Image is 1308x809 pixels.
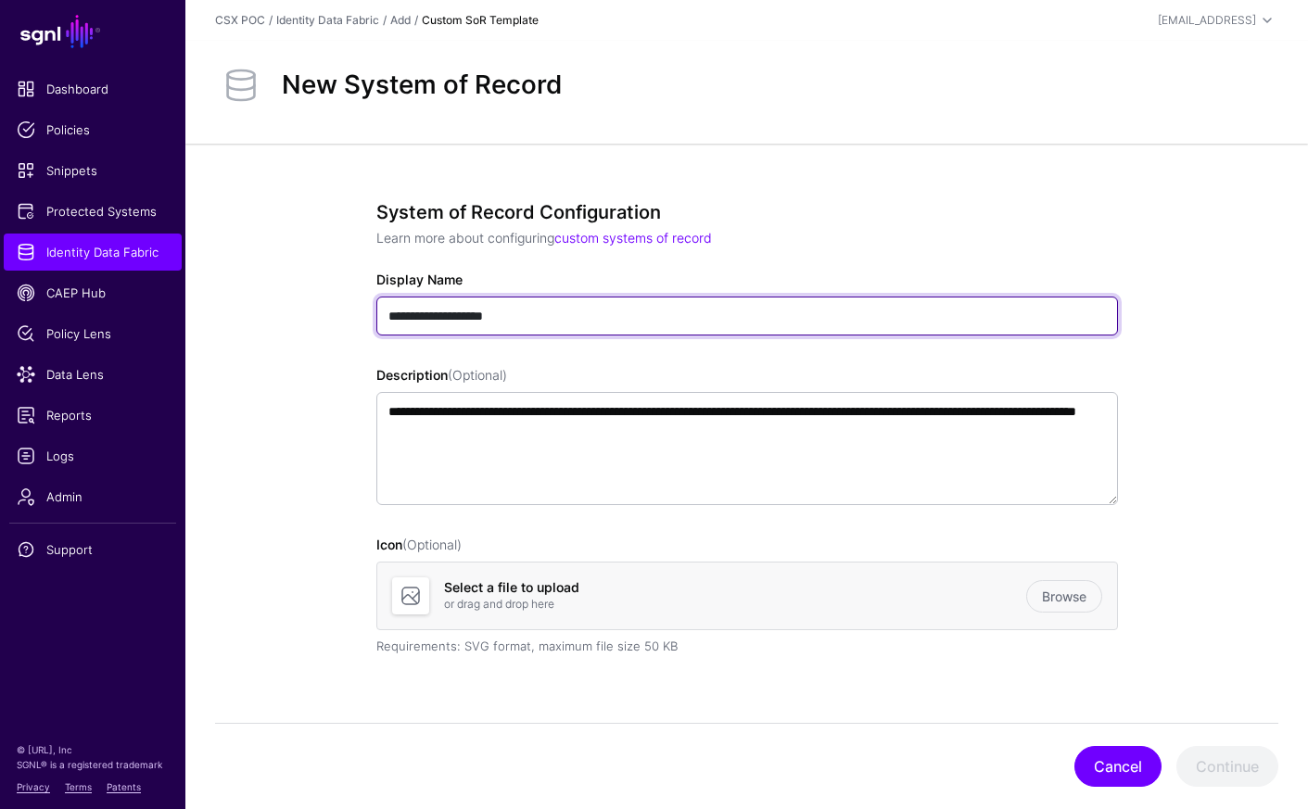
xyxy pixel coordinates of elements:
span: Support [17,540,169,559]
a: Policy Lens [4,315,182,352]
span: Data Lens [17,365,169,384]
span: Protected Systems [17,202,169,221]
a: Logs [4,437,182,474]
p: Learn more about configuring [376,228,1118,247]
a: CSX POC [215,13,265,27]
a: Dashboard [4,70,182,107]
h3: System of Record Configuration [376,201,1118,223]
p: SGNL® is a registered trademark [17,757,169,772]
div: Requirements: SVG format, maximum file size 50 KB [376,638,1118,656]
a: Add [390,13,411,27]
p: or drag and drop here [444,596,1026,613]
span: Dashboard [17,80,169,98]
a: Admin [4,478,182,515]
a: Identity Data Fabric [276,13,379,27]
span: Policy Lens [17,324,169,343]
label: Icon [376,535,462,554]
h2: New System of Record [282,70,562,100]
div: [EMAIL_ADDRESS] [1158,12,1256,29]
span: CAEP Hub [17,284,169,302]
div: / [379,12,390,29]
span: Policies [17,120,169,139]
a: CAEP Hub [4,274,182,311]
strong: Custom SoR Template [422,13,539,27]
span: Snippets [17,161,169,180]
a: Terms [65,781,92,792]
span: (Optional) [448,367,507,383]
a: custom systems of record [554,230,712,246]
label: Description [376,365,507,385]
a: Browse [1026,580,1102,613]
a: Data Lens [4,356,182,393]
span: Identity Data Fabric [17,243,169,261]
a: Policies [4,111,182,148]
span: Reports [17,406,169,424]
a: Snippets [4,152,182,189]
span: Logs [17,447,169,465]
div: / [411,12,422,29]
a: Reports [4,397,182,434]
h4: Select a file to upload [444,580,1026,596]
div: / [265,12,276,29]
a: Identity Data Fabric [4,234,182,271]
a: Protected Systems [4,193,182,230]
p: © [URL], Inc [17,742,169,757]
a: SGNL [11,11,174,52]
a: Privacy [17,781,50,792]
span: (Optional) [402,537,462,552]
a: Patents [107,781,141,792]
label: Display Name [376,270,463,289]
button: Cancel [1074,746,1162,787]
span: Admin [17,487,169,506]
